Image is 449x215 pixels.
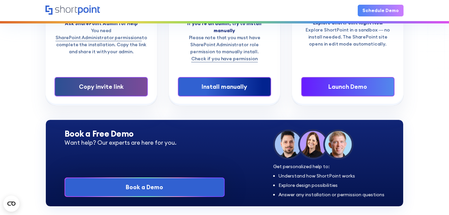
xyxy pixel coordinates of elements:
li: Answer any installation or permission questions [278,192,384,197]
button: Open CMP widget [3,196,19,212]
a: Book a Demo [65,178,224,196]
a: Install manually [178,77,271,96]
h2: Book a Free Demo [65,129,225,138]
p: Explore ShortPoint in a sandbox — no install needed. The SharePoint site opens in edit mode autom... [301,26,395,48]
div: Schedule Demo [362,7,399,14]
li: Understand how ShortPoint works [278,173,384,178]
strong: Explore ShortPoint Right Now [313,20,383,26]
a: Check if you have permission [191,55,257,62]
p: Want help? Our experts are here for you. [65,138,225,147]
div: Get personalized help to: [273,164,384,169]
li: Explore design possibilities [278,183,384,188]
div: Launch Demo [311,82,384,91]
a: Copy invite link [54,77,148,96]
p: Please note that you must have SharePoint Administrator role permission to manually install. [178,34,271,62]
a: Schedule Demo [358,5,404,16]
a: SharePoint Administrator permissions [55,34,142,41]
strong: If you're an admin, try to install manually [187,20,261,33]
div: Install manually [188,82,261,91]
p: You need to complete the installation. Copy the link and share it with your admin. [54,27,148,55]
div: Copy invite link [65,82,138,91]
a: Launch Demo [301,77,395,96]
a: Home [45,5,100,15]
strong: Ask SharePoint Admin for Help [65,20,138,26]
iframe: Chat Widget [416,183,449,215]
